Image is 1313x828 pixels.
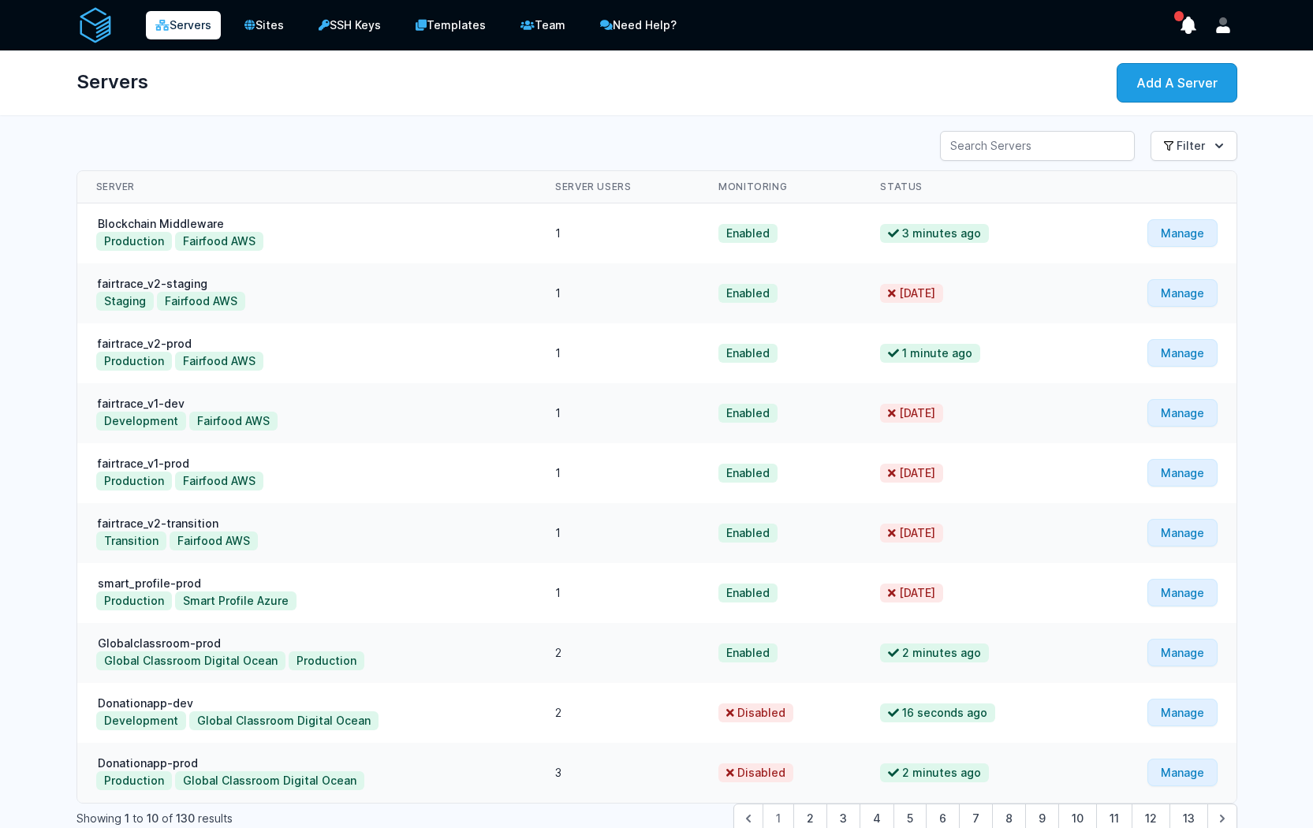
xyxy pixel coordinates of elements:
button: Smart Profile Azure [175,591,297,610]
button: Fairfood AWS [189,412,278,431]
span: Enabled [718,643,778,662]
span: [DATE] [880,404,943,423]
button: Fairfood AWS [170,531,258,550]
span: [DATE] [880,524,943,543]
span: Enabled [718,464,778,483]
input: Search Servers [940,131,1135,161]
td: 1 [536,323,699,383]
span: to [132,811,144,825]
button: Global Classroom Digital Ocean [175,771,364,790]
button: Transition [96,531,166,550]
th: Status [861,171,1080,203]
td: 2 [536,683,699,743]
button: Production [96,472,172,490]
td: 1 [536,503,699,563]
td: 1 [536,383,699,443]
a: Manage [1147,459,1218,487]
button: show notifications [1174,11,1203,39]
a: Templates [405,9,497,41]
a: Donationapp-prod [96,756,200,770]
span: 2 minutes ago [880,643,989,662]
span: Enabled [718,404,778,423]
button: Fairfood AWS [157,292,245,311]
span: of [162,811,173,825]
span: 1 [125,811,129,825]
span: Disabled [718,763,793,782]
a: fairtrace_v2-prod [96,337,193,350]
button: Fairfood AWS [175,352,263,371]
button: Production [289,651,364,670]
td: 1 [536,203,699,264]
a: fairtrace_v1-prod [96,457,191,470]
a: fairtrace_v1-dev [96,397,186,410]
button: Fairfood AWS [175,232,263,251]
a: Add A Server [1117,63,1237,103]
button: Global Classroom Digital Ocean [96,651,285,670]
h1: Servers [76,63,148,101]
a: smart_profile-prod [96,576,203,590]
td: 1 [536,263,699,323]
span: Enabled [718,284,778,303]
span: 130 [176,811,195,825]
button: User menu [1209,11,1237,39]
button: Production [96,352,172,371]
span: [DATE] [880,284,943,303]
span: Enabled [718,524,778,543]
button: Filter [1151,131,1237,161]
td: 3 [536,743,699,803]
th: Monitoring [699,171,861,203]
span: Showing [76,811,121,825]
span: Enabled [718,344,778,363]
td: 1 [536,443,699,503]
button: Fairfood AWS [175,472,263,490]
img: serverAuth logo [76,6,114,44]
span: results [198,811,233,825]
span: [DATE] [880,584,943,602]
button: Development [96,412,186,431]
span: [DATE] [880,464,943,483]
span: 1 minute ago [880,344,980,363]
span: 10 [147,811,159,825]
span: Enabled [718,584,778,602]
a: fairtrace_v2-staging [96,277,209,290]
span: has unread notifications [1174,11,1184,21]
a: Manage [1147,219,1218,247]
button: Global Classroom Digital Ocean [189,711,379,730]
a: Donationapp-dev [96,696,195,710]
span: 3 minutes ago [880,224,989,243]
a: Sites [233,9,295,41]
span: 16 seconds ago [880,703,995,722]
button: Production [96,591,172,610]
a: Servers [146,11,221,39]
a: Team [509,9,576,41]
td: 2 [536,623,699,683]
span: Enabled [718,224,778,243]
button: Production [96,771,172,790]
a: Need Help? [589,9,688,41]
a: Manage [1147,339,1218,367]
a: Manage [1147,639,1218,666]
span: 2 minutes ago [880,763,989,782]
a: Globalclassroom-prod [96,636,222,650]
button: Production [96,232,172,251]
button: Staging [96,292,154,311]
a: Manage [1147,699,1218,726]
td: 1 [536,563,699,623]
a: Manage [1147,759,1218,786]
th: Server [77,171,537,203]
a: Manage [1147,399,1218,427]
span: Disabled [718,703,793,722]
a: SSH Keys [308,9,392,41]
a: Manage [1147,579,1218,606]
a: Manage [1147,279,1218,307]
button: Development [96,711,186,730]
th: Server Users [536,171,699,203]
a: Manage [1147,519,1218,546]
a: Blockchain Middleware [96,217,226,230]
a: fairtrace_v2-transition [96,517,220,530]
